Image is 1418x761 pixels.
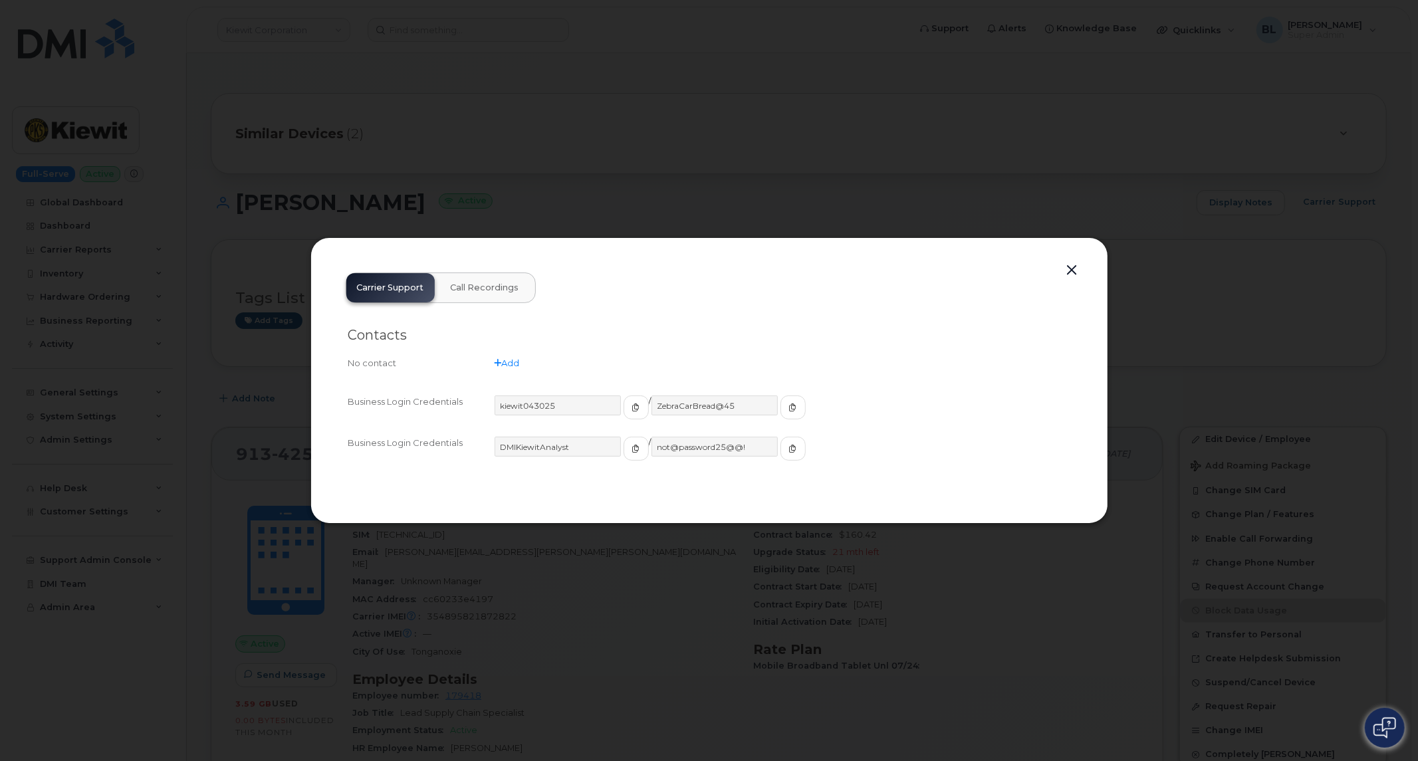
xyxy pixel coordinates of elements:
div: Business Login Credentials [348,395,495,431]
button: copy to clipboard [624,395,649,419]
button: copy to clipboard [624,437,649,461]
span: Call Recordings [451,282,519,293]
h2: Contacts [348,327,1070,344]
img: Open chat [1373,717,1396,738]
button: copy to clipboard [780,437,806,461]
div: No contact [348,357,495,370]
div: / [495,437,1070,473]
a: Add [495,358,520,368]
div: Business Login Credentials [348,437,495,473]
div: / [495,395,1070,431]
button: copy to clipboard [780,395,806,419]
